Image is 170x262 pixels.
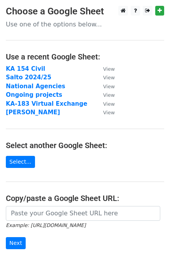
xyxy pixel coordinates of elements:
[95,109,115,116] a: View
[6,237,26,249] input: Next
[103,75,115,80] small: View
[95,83,115,90] a: View
[95,100,115,107] a: View
[103,84,115,89] small: View
[103,92,115,98] small: View
[6,20,164,28] p: Use one of the options below...
[6,222,86,228] small: Example: [URL][DOMAIN_NAME]
[95,74,115,81] a: View
[6,156,35,168] a: Select...
[95,91,115,98] a: View
[6,65,45,72] a: KA 154 Civil
[103,66,115,72] small: View
[6,6,164,17] h3: Choose a Google Sheet
[6,206,160,221] input: Paste your Google Sheet URL here
[6,109,60,116] a: [PERSON_NAME]
[6,91,62,98] a: Ongoing projects
[6,74,51,81] a: Salto 2024/25
[6,141,164,150] h4: Select another Google Sheet:
[103,101,115,107] small: View
[6,83,65,90] a: National Agencies
[103,110,115,115] small: View
[6,52,164,61] h4: Use a recent Google Sheet:
[95,65,115,72] a: View
[6,194,164,203] h4: Copy/paste a Google Sheet URL:
[6,100,87,107] a: KA-183 Virtual Exchange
